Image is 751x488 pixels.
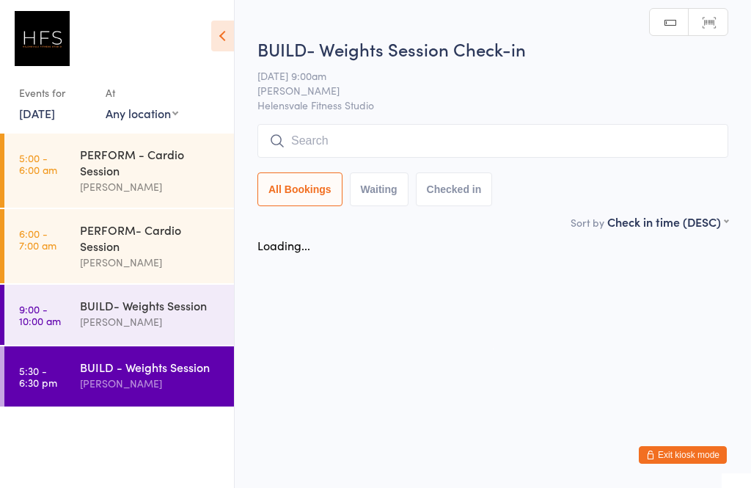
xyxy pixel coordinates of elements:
[257,68,706,83] span: [DATE] 9:00am
[571,215,604,230] label: Sort by
[80,297,221,313] div: BUILD- Weights Session
[19,227,56,251] time: 6:00 - 7:00 am
[106,81,178,105] div: At
[257,37,728,61] h2: BUILD- Weights Session Check-in
[257,172,342,206] button: All Bookings
[80,375,221,392] div: [PERSON_NAME]
[4,209,234,283] a: 6:00 -7:00 amPERFORM- Cardio Session[PERSON_NAME]
[19,152,57,175] time: 5:00 - 6:00 am
[19,365,57,388] time: 5:30 - 6:30 pm
[19,81,91,105] div: Events for
[257,124,728,158] input: Search
[80,222,221,254] div: PERFORM- Cardio Session
[257,83,706,98] span: [PERSON_NAME]
[19,105,55,121] a: [DATE]
[80,359,221,375] div: BUILD - Weights Session
[4,346,234,407] a: 5:30 -6:30 pmBUILD - Weights Session[PERSON_NAME]
[4,134,234,208] a: 5:00 -6:00 amPERFORM - Cardio Session[PERSON_NAME]
[607,214,728,230] div: Check in time (DESC)
[19,303,61,327] time: 9:00 - 10:00 am
[15,11,70,66] img: Helensvale Fitness Studio (HFS)
[4,285,234,345] a: 9:00 -10:00 amBUILD- Weights Session[PERSON_NAME]
[257,98,728,112] span: Helensvale Fitness Studio
[106,105,178,121] div: Any location
[257,237,310,253] div: Loading...
[80,146,221,178] div: PERFORM - Cardio Session
[639,446,727,464] button: Exit kiosk mode
[80,313,221,330] div: [PERSON_NAME]
[350,172,409,206] button: Waiting
[416,172,493,206] button: Checked in
[80,178,221,195] div: [PERSON_NAME]
[80,254,221,271] div: [PERSON_NAME]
